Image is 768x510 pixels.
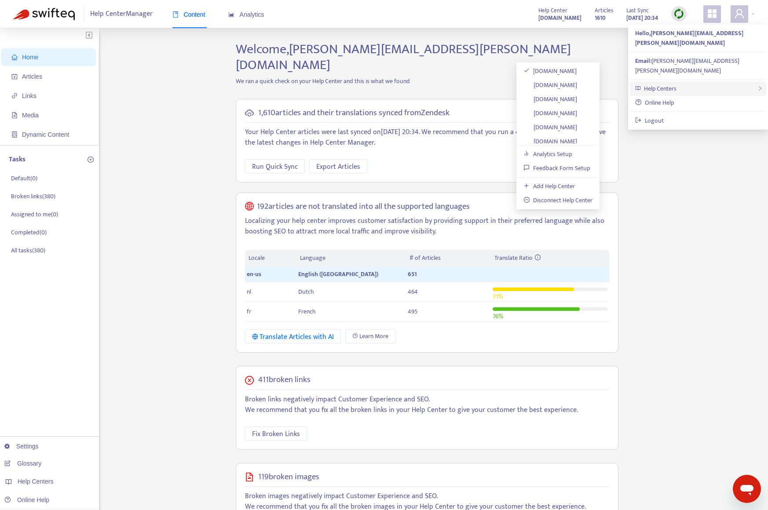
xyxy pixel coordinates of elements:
h5: 192 articles are not translated into all the supported languages [257,202,470,212]
span: Welcome, [PERSON_NAME][EMAIL_ADDRESS][PERSON_NAME][DOMAIN_NAME] [236,38,571,76]
a: Settings [4,443,39,450]
a: Learn More [345,329,395,343]
span: Fix Broken Links [252,429,300,440]
p: Your Help Center articles were last synced on [DATE] 20:34 . We recommend that you run a quick sy... [245,127,609,148]
span: Links [22,92,37,99]
span: file-image [11,112,18,118]
a: Disconnect Help Center [523,195,592,205]
strong: Hello, [PERSON_NAME][EMAIL_ADDRESS][PERSON_NAME][DOMAIN_NAME] [635,28,743,48]
span: 71 % [493,291,503,302]
span: 651 [408,269,417,279]
span: Help Centers [644,84,677,94]
span: Help Centers [18,478,54,485]
span: 464 [408,287,418,297]
a: [DOMAIN_NAME] [523,136,577,146]
p: Completed ( 0 ) [11,228,47,237]
span: home [11,54,18,60]
span: fr [247,306,251,317]
img: sync.dc5367851b00ba804db3.png [673,8,684,19]
span: en-us [247,269,261,279]
span: close-circle [245,376,254,385]
a: [DOMAIN_NAME] [538,13,581,23]
a: Online Help [4,496,49,503]
a: Feedback Form Setup [523,163,590,173]
strong: Email: [635,56,651,66]
span: Help Center Manager [90,6,153,22]
span: Analytics [228,11,264,18]
span: Home [22,54,38,61]
p: Localizing your help center improves customer satisfaction by providing support in their preferre... [245,216,609,237]
span: Articles [22,73,42,80]
span: Export Articles [316,161,360,172]
span: global [245,202,254,212]
a: Add Help Center [523,181,575,191]
p: We ran a quick check on your Help Center and this is what we found [229,76,625,86]
span: container [11,131,18,138]
a: [DOMAIN_NAME] [523,66,577,76]
span: Content [172,11,205,18]
button: Translate Articles with AI [245,329,341,343]
button: Export Articles [309,159,367,173]
div: Translate Articles with AI [252,331,334,342]
span: book [172,11,179,18]
a: Logout [635,116,664,126]
span: file-image [245,473,254,481]
strong: 1610 [595,13,606,23]
span: Last Sync [626,6,649,15]
h5: 1,610 articles and their translations synced from Zendesk [258,108,450,118]
a: [DOMAIN_NAME] [523,108,577,118]
span: link [11,93,18,99]
span: area-chart [228,11,234,18]
p: Default ( 0 ) [11,174,37,183]
p: All tasks ( 380 ) [11,246,45,255]
h5: 411 broken links [258,375,311,385]
a: [DOMAIN_NAME] [523,122,577,132]
a: [DOMAIN_NAME] [523,94,577,104]
p: Tasks [9,154,26,165]
p: Broken links ( 380 ) [11,192,55,201]
img: Swifteq [13,8,75,20]
span: plus-circle [88,157,94,163]
span: Dutch [298,287,314,297]
a: Analytics Setup [523,149,572,159]
span: Run Quick Sync [252,161,298,172]
span: English ([GEOGRAPHIC_DATA]) [298,269,378,279]
th: # of Articles [406,250,491,267]
iframe: Button to launch messaging window [733,475,761,503]
span: 495 [408,306,417,317]
span: nl [247,287,251,297]
a: [DOMAIN_NAME] [523,80,577,90]
p: Assigned to me ( 0 ) [11,210,58,219]
span: 76 % [493,311,503,321]
div: Translate Ratio [494,253,605,263]
span: Media [22,112,39,119]
h5: 119 broken images [258,472,319,482]
th: Locale [245,250,297,267]
span: appstore [707,8,717,19]
span: Learn More [359,331,388,341]
div: [PERSON_NAME][EMAIL_ADDRESS][PERSON_NAME][DOMAIN_NAME] [635,56,761,76]
span: Dynamic Content [22,131,69,138]
span: account-book [11,73,18,80]
span: French [298,306,316,317]
span: cloud-sync [245,109,254,117]
span: Help Center [538,6,567,15]
span: Articles [595,6,613,15]
a: Online Help [635,98,674,108]
button: Run Quick Sync [245,159,305,173]
span: user [734,8,745,19]
a: Glossary [4,460,41,467]
th: Language [296,250,406,267]
strong: [DATE] 20:34 [626,13,658,23]
button: Fix Broken Links [245,426,307,441]
span: right [757,86,763,91]
p: Broken links negatively impact Customer Experience and SEO. We recommend that you fix all the bro... [245,394,609,415]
